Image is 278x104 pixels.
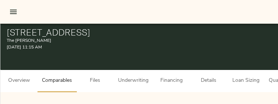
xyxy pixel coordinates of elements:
span: Financing [157,76,186,85]
span: Overview [5,76,33,85]
button: open drawer [4,3,22,21]
span: Underwriting [118,76,148,85]
span: Files [81,76,109,85]
span: Loan Sizing [232,76,260,85]
span: Comparables [42,76,72,85]
span: Details [194,76,223,85]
